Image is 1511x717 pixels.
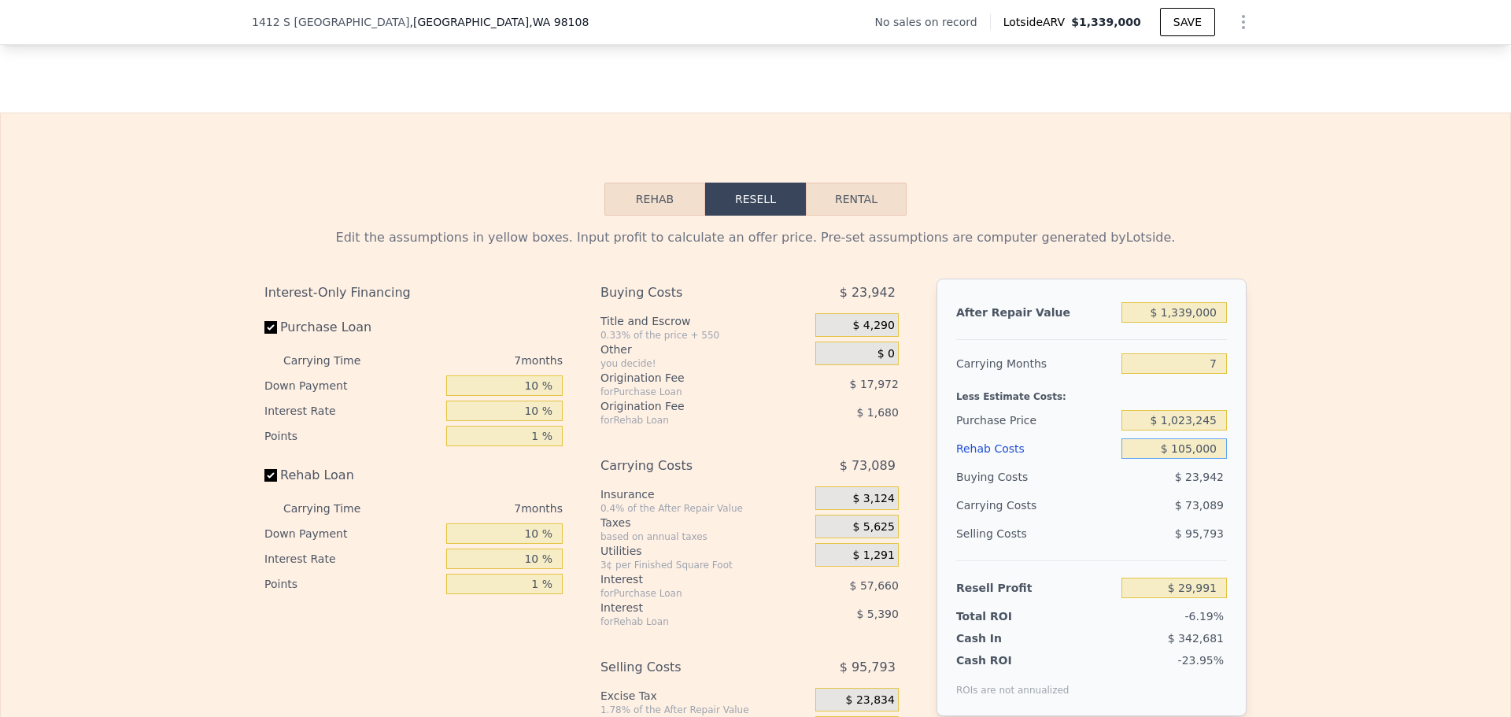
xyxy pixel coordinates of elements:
span: $ 4,290 [852,319,894,333]
div: for Purchase Loan [600,386,776,398]
span: $ 5,625 [852,520,894,534]
div: Down Payment [264,373,440,398]
div: 0.33% of the price + 550 [600,329,809,342]
div: 0.4% of the After Repair Value [600,502,809,515]
button: Rehab [604,183,705,216]
div: Excise Tax [600,688,809,704]
button: Resell [705,183,806,216]
span: Lotside ARV [1003,14,1071,30]
span: $ 1,680 [856,406,898,419]
span: $ 73,089 [840,452,896,480]
div: Utilities [600,543,809,559]
span: $ 5,390 [856,608,898,620]
div: Interest Rate [264,398,440,423]
div: 7 months [392,496,563,521]
div: Carrying Costs [956,491,1055,519]
div: Less Estimate Costs: [956,378,1227,406]
div: Selling Costs [956,519,1115,548]
span: , WA 98108 [529,16,589,28]
span: $ 23,942 [1175,471,1224,483]
div: Total ROI [956,608,1055,624]
span: $ 57,660 [850,579,899,592]
span: , [GEOGRAPHIC_DATA] [410,14,589,30]
div: Carrying Months [956,349,1115,378]
div: you decide! [600,357,809,370]
div: 7 months [392,348,563,373]
span: 1412 S [GEOGRAPHIC_DATA] [252,14,410,30]
div: Origination Fee [600,370,776,386]
span: $ 0 [877,347,895,361]
span: $ 1,291 [852,549,894,563]
div: Title and Escrow [600,313,809,329]
span: -23.95% [1178,654,1224,667]
div: Insurance [600,486,809,502]
div: Interest [600,600,776,615]
div: Cash In [956,630,1055,646]
div: 3¢ per Finished Square Foot [600,559,809,571]
div: No sales on record [875,14,990,30]
div: Interest Rate [264,546,440,571]
div: 1.78% of the After Repair Value [600,704,809,716]
div: ROIs are not annualized [956,668,1070,697]
div: Taxes [600,515,809,530]
div: Points [264,571,440,597]
label: Rehab Loan [264,461,440,490]
span: $ 73,089 [1175,499,1224,512]
div: Carrying Time [283,496,386,521]
span: $ 342,681 [1168,632,1224,645]
div: Buying Costs [600,279,776,307]
div: Carrying Costs [600,452,776,480]
span: $1,339,000 [1071,16,1141,28]
div: Down Payment [264,521,440,546]
div: for Rehab Loan [600,615,776,628]
div: Points [264,423,440,449]
div: Buying Costs [956,463,1115,491]
div: for Purchase Loan [600,587,776,600]
span: $ 17,972 [850,378,899,390]
div: Interest-Only Financing [264,279,563,307]
div: based on annual taxes [600,530,809,543]
button: Show Options [1228,6,1259,38]
span: $ 95,793 [1175,527,1224,540]
label: Purchase Loan [264,313,440,342]
div: Carrying Time [283,348,386,373]
input: Purchase Loan [264,321,277,334]
div: for Rehab Loan [600,414,776,427]
div: Rehab Costs [956,434,1115,463]
input: Rehab Loan [264,469,277,482]
div: After Repair Value [956,298,1115,327]
div: Edit the assumptions in yellow boxes. Input profit to calculate an offer price. Pre-set assumptio... [264,228,1247,247]
button: Rental [806,183,907,216]
span: $ 23,834 [846,693,895,708]
span: $ 23,942 [840,279,896,307]
span: $ 95,793 [840,653,896,682]
span: -6.19% [1184,610,1224,623]
div: Cash ROI [956,652,1070,668]
div: Purchase Price [956,406,1115,434]
div: Selling Costs [600,653,776,682]
span: $ 3,124 [852,492,894,506]
div: Resell Profit [956,574,1115,602]
div: Origination Fee [600,398,776,414]
button: SAVE [1160,8,1215,36]
div: Other [600,342,809,357]
div: Interest [600,571,776,587]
